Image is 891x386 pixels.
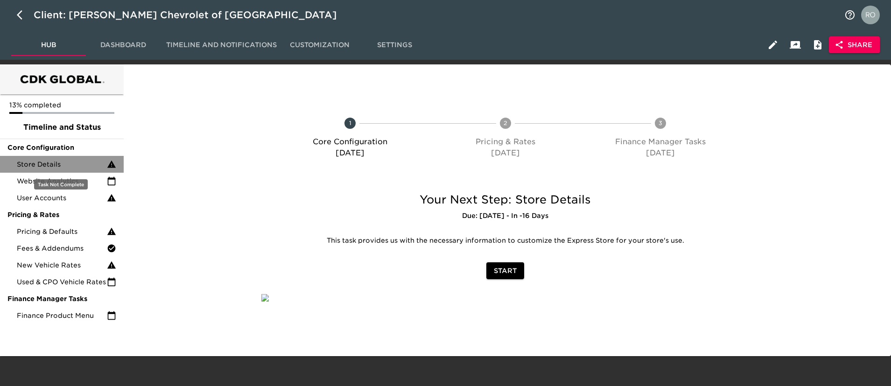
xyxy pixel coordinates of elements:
[17,160,107,169] span: Store Details
[261,192,750,207] h5: Your Next Step: Store Details
[349,119,351,126] text: 1
[486,262,524,280] button: Start
[17,244,107,253] span: Fees & Addendums
[587,147,735,159] p: [DATE]
[276,136,424,147] p: Core Configuration
[659,119,662,126] text: 3
[91,39,155,51] span: Dashboard
[17,193,107,203] span: User Accounts
[7,143,116,152] span: Core Configuration
[762,34,784,56] button: Edit Hub
[17,227,107,236] span: Pricing & Defaults
[17,311,107,320] span: Finance Product Menu
[276,147,424,159] p: [DATE]
[17,39,80,51] span: Hub
[9,100,114,110] p: 13% completed
[861,6,880,24] img: Profile
[34,7,350,22] div: Client: [PERSON_NAME] Chevrolet of [GEOGRAPHIC_DATA]
[504,119,507,126] text: 2
[784,34,807,56] button: Client View
[166,39,277,51] span: Timeline and Notifications
[807,34,829,56] button: Internal Notes and Comments
[836,39,872,51] span: Share
[363,39,426,51] span: Settings
[839,4,861,26] button: notifications
[7,122,116,133] span: Timeline and Status
[261,294,269,302] img: qkibX1zbU72zw90W6Gan%2FTemplates%2FRjS7uaFIXtg43HUzxvoG%2F3e51d9d6-1114-4229-a5bf-f5ca567b6beb.jpg
[17,260,107,270] span: New Vehicle Rates
[7,210,116,219] span: Pricing & Rates
[17,176,107,186] span: Website Analytics
[431,136,579,147] p: Pricing & Rates
[494,265,517,277] span: Start
[288,39,351,51] span: Customization
[431,147,579,159] p: [DATE]
[261,211,750,221] h6: Due: [DATE] - In -16 Days
[17,277,107,287] span: Used & CPO Vehicle Rates
[7,294,116,303] span: Finance Manager Tasks
[829,36,880,54] button: Share
[268,236,743,246] p: This task provides us with the necessary information to customize the Express Store for your stor...
[587,136,735,147] p: Finance Manager Tasks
